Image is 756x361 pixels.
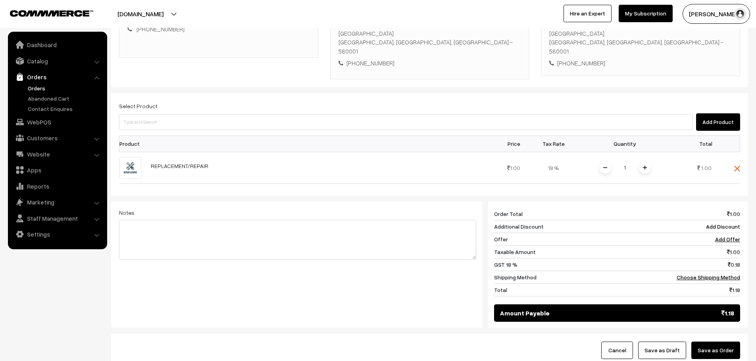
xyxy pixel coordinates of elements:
[494,152,534,183] td: 1.00
[494,283,661,296] td: Total
[10,163,104,177] a: Apps
[715,236,740,243] a: Add Offer
[500,308,550,318] span: Amount Payable
[619,5,673,22] a: My Subscription
[10,179,104,193] a: Reports
[534,136,573,152] th: Tax Rate
[662,258,740,271] td: 0.18
[119,208,135,217] label: Notes
[677,136,716,152] th: Total
[601,342,633,359] button: Cancel
[638,342,686,359] button: Save as Draft
[494,220,661,233] td: Additional Discount
[10,70,104,84] a: Orders
[494,233,661,245] td: Offer
[662,283,740,296] td: 1.18
[119,157,141,179] img: repair-service-flat-logo-design-vector.jpg
[643,166,647,170] img: plusI
[10,38,104,52] a: Dashboard
[339,59,521,68] div: [PHONE_NUMBER]
[549,59,732,68] div: [PHONE_NUMBER]
[26,94,104,103] a: Abandoned Cart
[10,227,104,241] a: Settings
[706,223,740,230] a: Add Discount
[734,166,740,172] img: close
[151,162,208,169] a: REPLACEMENT/REPAIR
[696,113,740,131] button: Add Product
[691,342,740,359] button: Save as Order
[603,166,607,170] img: minus
[119,114,693,130] input: Type and Search
[119,102,158,110] label: Select Product
[662,208,740,220] td: 1.00
[494,245,661,258] td: Taxable Amount
[494,258,661,271] td: GST 18 %
[548,164,559,171] span: 18 %
[564,5,612,22] a: Hire an Expert
[549,20,732,55] div: BIKE [PERSON_NAME] ONYX COMPLEX NEAR [GEOGRAPHIC_DATA] [GEOGRAPHIC_DATA] [GEOGRAPHIC_DATA], [GEOG...
[10,195,104,209] a: Marketing
[339,20,521,55] div: BIKE [PERSON_NAME] ONYX COMPLEX NEAR [GEOGRAPHIC_DATA] [GEOGRAPHIC_DATA] [GEOGRAPHIC_DATA], [GEOG...
[26,105,104,113] a: Contact Enquires
[662,245,740,258] td: 1.00
[494,136,534,152] th: Price
[137,25,185,32] a: [PHONE_NUMBER]
[119,136,146,152] th: Product
[734,8,746,20] img: user
[10,54,104,68] a: Catalog
[26,84,104,92] a: Orders
[721,308,734,318] span: 1.18
[10,211,104,225] a: Staff Management
[10,8,79,17] a: COMMMERCE
[494,271,661,283] td: Shipping Method
[10,131,104,145] a: Customers
[10,115,104,129] a: WebPOS
[677,274,740,281] a: Choose Shipping Method
[494,208,661,220] td: Order Total
[683,4,750,24] button: [PERSON_NAME]
[10,10,93,16] img: COMMMERCE
[573,136,677,152] th: Quantity
[90,4,191,24] button: [DOMAIN_NAME]
[10,147,104,161] a: Website
[701,164,712,171] span: 1.00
